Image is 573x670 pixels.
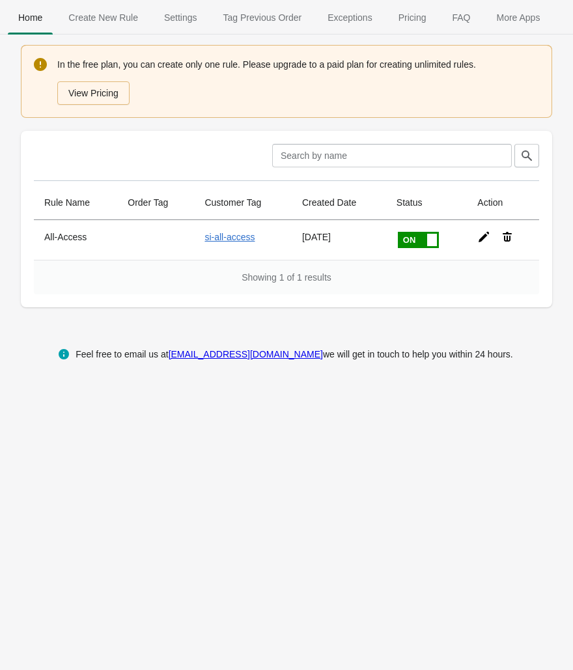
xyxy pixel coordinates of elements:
[34,220,117,260] th: All-Access
[441,6,481,29] span: FAQ
[58,6,148,29] span: Create New Rule
[151,1,210,35] button: Settings
[213,6,313,29] span: Tag Previous Order
[292,186,386,220] th: Created Date
[194,186,291,220] th: Customer Tag
[57,57,539,106] div: In the free plan, you can create only one rule. Please upgrade to a paid plan for creating unlimi...
[154,6,208,29] span: Settings
[486,6,550,29] span: More Apps
[5,1,55,35] button: Home
[292,220,386,260] td: [DATE]
[55,1,151,35] button: Create_New_Rule
[317,6,382,29] span: Exceptions
[34,260,539,294] div: Showing 1 of 1 results
[204,232,255,242] a: si-all-access
[57,81,130,105] button: View Pricing
[272,144,512,167] input: Search by name
[117,186,194,220] th: Order Tag
[388,6,437,29] span: Pricing
[8,6,53,29] span: Home
[169,349,323,359] a: [EMAIL_ADDRESS][DOMAIN_NAME]
[76,346,513,362] div: Feel free to email us at we will get in touch to help you within 24 hours.
[34,186,117,220] th: Rule Name
[467,186,539,220] th: Action
[386,186,467,220] th: Status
